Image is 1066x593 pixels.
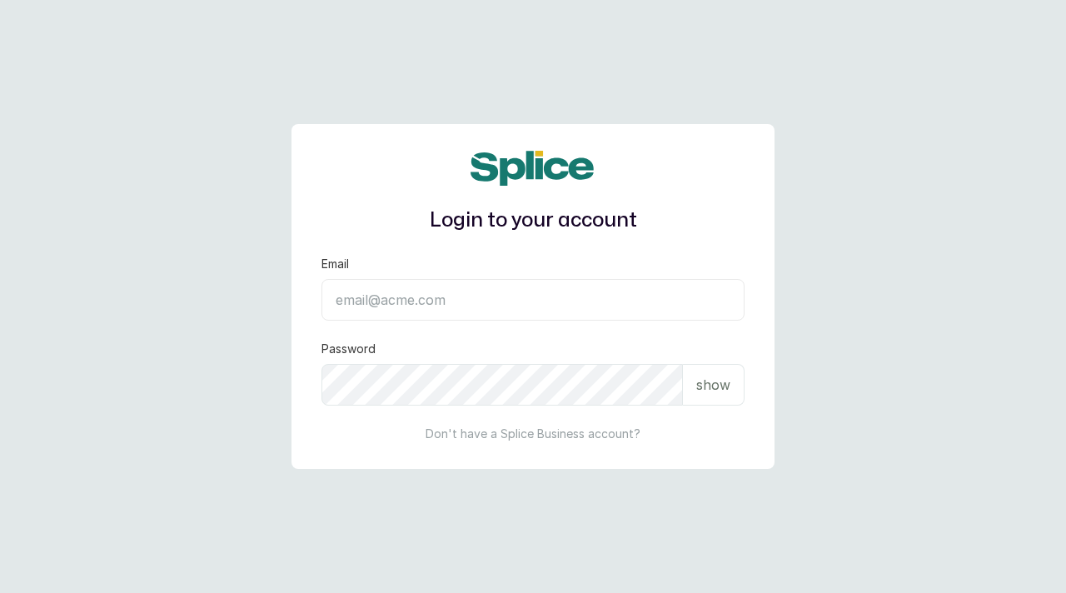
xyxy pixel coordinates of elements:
[426,426,640,442] p: Don't have a Splice Business account?
[696,375,730,395] p: show
[321,279,745,321] input: email@acme.com
[321,206,745,236] h1: Login to your account
[321,341,376,357] label: Password
[321,256,349,272] label: Email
